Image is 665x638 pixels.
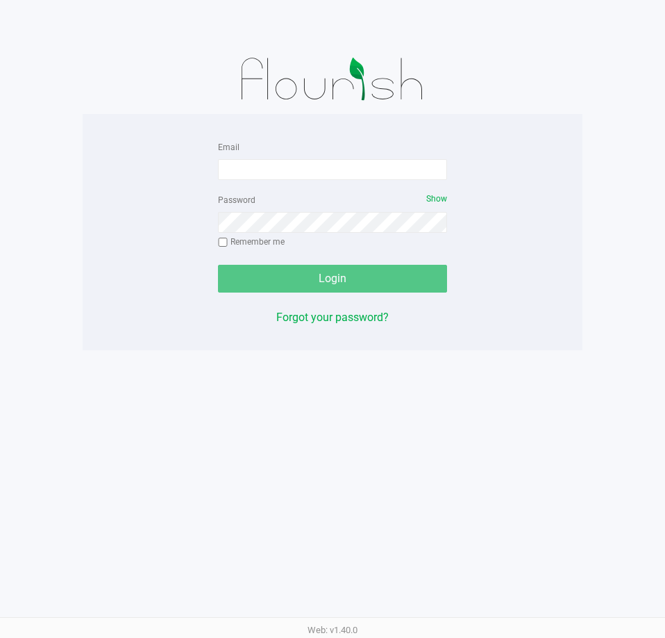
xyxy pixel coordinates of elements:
[218,236,285,248] label: Remember me
[426,194,447,204] span: Show
[218,141,239,154] label: Email
[218,238,228,247] input: Remember me
[218,194,255,206] label: Password
[276,309,389,326] button: Forgot your password?
[308,625,357,635] span: Web: v1.40.0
